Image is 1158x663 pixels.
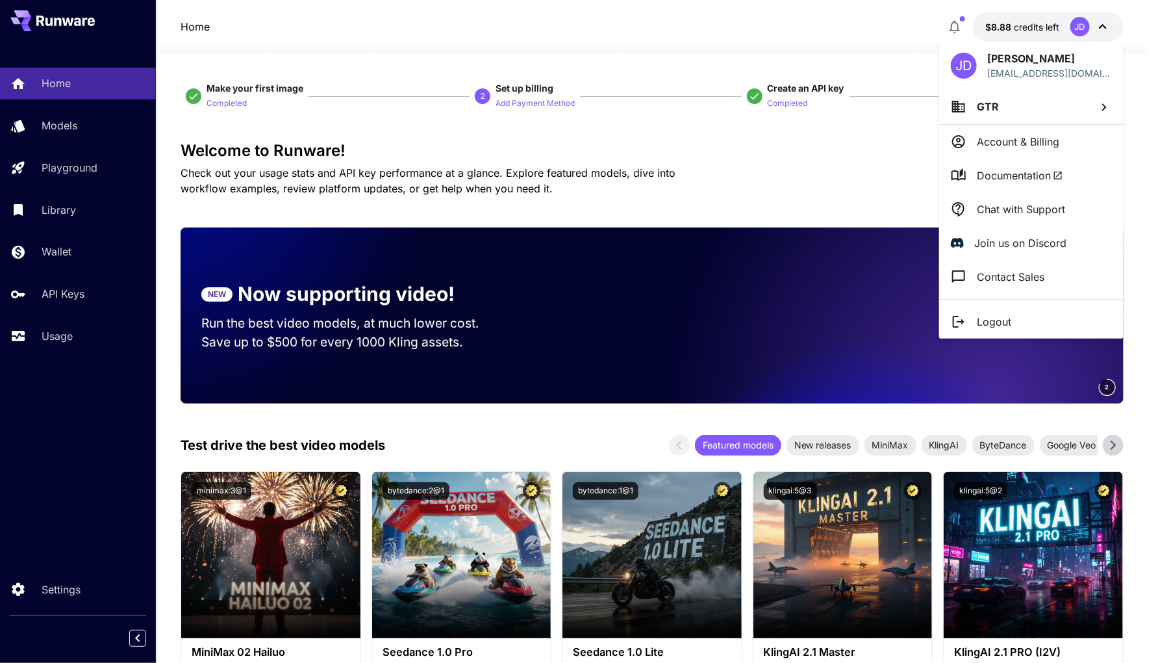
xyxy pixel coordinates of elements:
[977,269,1044,285] p: Contact Sales
[987,51,1112,66] p: [PERSON_NAME]
[977,314,1011,330] p: Logout
[977,100,999,113] span: GTR
[987,66,1112,80] p: [EMAIL_ADDRESS][DOMAIN_NAME]
[977,168,1063,183] span: Documentation
[987,66,1112,80] div: phantomau40kaleidoscopeua@gmail.com
[977,134,1059,149] p: Account & Billing
[977,201,1065,217] p: Chat with Support
[939,89,1124,124] button: GTR
[951,53,977,79] div: JD
[974,235,1066,251] p: Join us on Discord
